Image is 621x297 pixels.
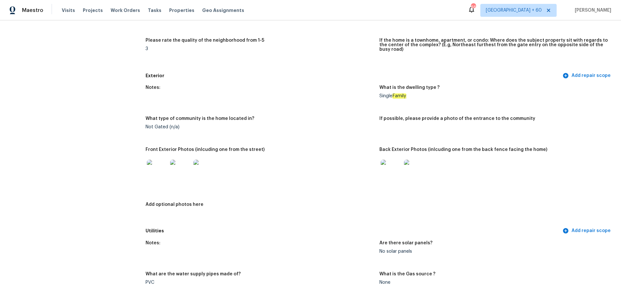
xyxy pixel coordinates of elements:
[486,7,542,14] span: [GEOGRAPHIC_DATA] + 60
[83,7,103,14] span: Projects
[146,38,264,43] h5: Please rate the quality of the neighborhood from 1-5
[148,8,161,13] span: Tasks
[146,72,561,79] h5: Exterior
[379,249,608,254] div: No solar panels
[379,280,608,285] div: None
[392,93,406,99] em: Family
[169,7,194,14] span: Properties
[146,202,203,207] h5: Add optional photos here
[62,7,75,14] span: Visits
[561,225,613,237] button: Add repair scope
[202,7,244,14] span: Geo Assignments
[572,7,611,14] span: [PERSON_NAME]
[146,272,241,276] h5: What are the water supply pipes made of?
[379,94,608,98] div: Single
[146,125,374,129] div: Not Gated (n/a)
[471,4,475,10] div: 663
[379,147,547,152] h5: Back Exterior Photos (inlcuding one from the back fence facing the home)
[379,241,432,245] h5: Are there solar panels?
[146,47,374,51] div: 3
[146,241,160,245] h5: Notes:
[111,7,140,14] span: Work Orders
[564,72,611,80] span: Add repair scope
[22,7,43,14] span: Maestro
[379,38,608,52] h5: If the home is a townhome, apartment, or condo: Where does the subject property sit with regards ...
[146,116,254,121] h5: What type of community is the home located in?
[561,70,613,82] button: Add repair scope
[564,227,611,235] span: Add repair scope
[146,147,265,152] h5: Front Exterior Photos (inlcuding one from the street)
[146,280,374,285] div: PVC
[146,228,561,234] h5: Utilities
[379,85,440,90] h5: What is the dwelling type ?
[379,116,535,121] h5: If possible, please provide a photo of the entrance to the community
[146,85,160,90] h5: Notes:
[379,272,435,276] h5: What is the Gas source ?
